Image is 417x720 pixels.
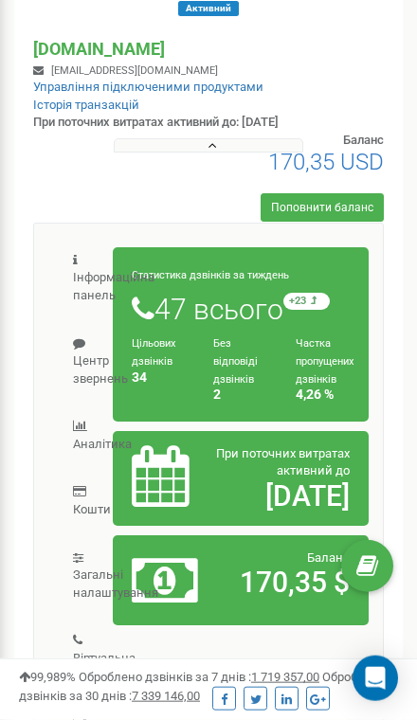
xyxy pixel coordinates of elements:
[216,446,350,478] span: При поточних витратах активний до
[33,37,218,62] p: [DOMAIN_NAME]
[296,337,354,385] small: Частка пропущених дзвінків
[283,293,330,310] small: +23
[307,550,350,565] span: Баланс
[132,293,350,325] h1: 47 всього
[132,689,200,703] u: 7 339 146,00
[79,670,319,684] span: Оброблено дзвінків за 7 днів :
[19,670,76,684] span: 99,989%
[48,404,118,467] a: Аналiтика
[178,1,239,16] span: Активний
[48,469,118,532] a: Кошти
[213,480,350,512] h2: [DATE]
[213,337,258,385] small: Без відповіді дзвінків
[48,535,118,617] a: Загальні налаштування
[33,98,139,112] a: Історія транзакцій
[268,149,384,175] span: 170,35 USD
[296,387,350,402] h4: 4,26 %
[132,370,186,385] h4: 34
[261,193,384,222] a: Поповнити баланс
[213,567,350,598] h2: 170,35 $
[51,64,218,77] span: [EMAIL_ADDRESS][DOMAIN_NAME]
[132,337,175,368] small: Цільових дзвінків
[353,656,398,701] div: Open Intercom Messenger
[33,80,263,94] a: Управління підключеними продуктами
[213,387,267,402] h4: 2
[251,670,319,684] u: 1 719 357,00
[33,114,279,132] p: При поточних витратах активний до: [DATE]
[48,618,118,699] a: Віртуальна АТС
[48,321,118,403] a: Центр звернень
[132,269,289,281] small: Статистика дзвінків за тиждень
[48,238,118,319] a: Інформаційна панель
